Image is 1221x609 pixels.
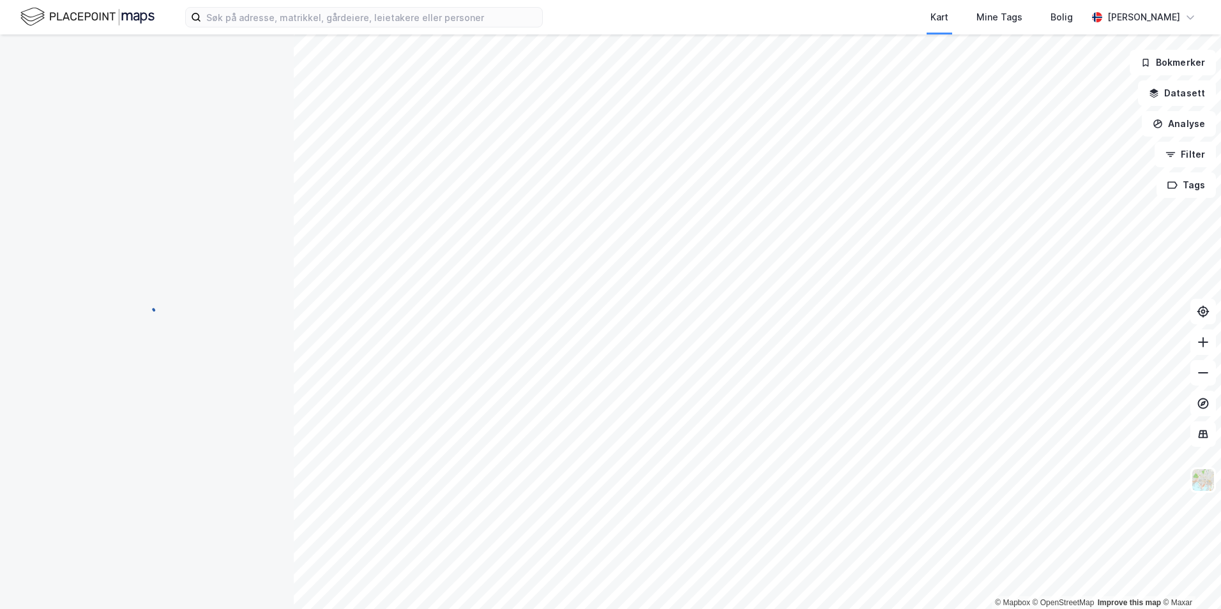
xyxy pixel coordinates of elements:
[1157,172,1216,198] button: Tags
[1191,468,1215,492] img: Z
[1033,598,1095,607] a: OpenStreetMap
[930,10,948,25] div: Kart
[137,304,157,324] img: spinner.a6d8c91a73a9ac5275cf975e30b51cfb.svg
[201,8,542,27] input: Søk på adresse, matrikkel, gårdeiere, leietakere eller personer
[1050,10,1073,25] div: Bolig
[1142,111,1216,137] button: Analyse
[1157,548,1221,609] iframe: Chat Widget
[995,598,1030,607] a: Mapbox
[1130,50,1216,75] button: Bokmerker
[1138,80,1216,106] button: Datasett
[1155,142,1216,167] button: Filter
[1107,10,1180,25] div: [PERSON_NAME]
[1157,548,1221,609] div: Kontrollprogram for chat
[1098,598,1161,607] a: Improve this map
[20,6,155,28] img: logo.f888ab2527a4732fd821a326f86c7f29.svg
[976,10,1022,25] div: Mine Tags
